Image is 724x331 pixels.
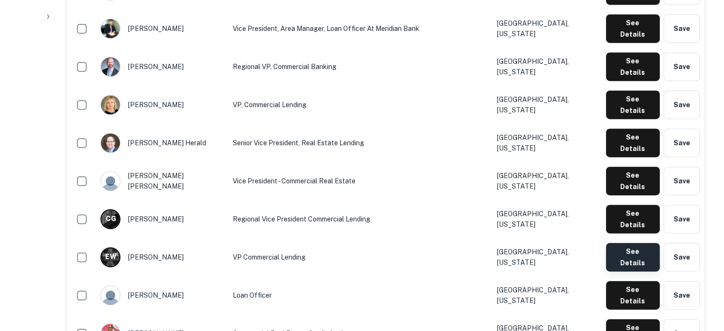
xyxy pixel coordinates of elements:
div: [PERSON_NAME] [100,209,223,229]
div: [PERSON_NAME] [100,247,223,267]
img: 1656528537918 [101,57,120,76]
img: 1524939471083 [101,19,120,38]
div: [PERSON_NAME] [PERSON_NAME] [100,171,223,191]
button: Save [664,167,700,195]
div: [PERSON_NAME] herald [100,133,223,153]
button: Save [664,205,700,233]
div: [PERSON_NAME] [100,285,223,305]
button: Save [664,14,700,43]
img: 9c8pery4andzj6ohjkjp54ma2 [101,171,120,191]
td: [GEOGRAPHIC_DATA], [US_STATE] [492,124,601,162]
img: 1553193134872 [101,95,120,114]
div: [PERSON_NAME] [100,19,223,39]
button: Save [664,281,700,310]
button: See Details [606,129,660,157]
td: [GEOGRAPHIC_DATA], [US_STATE] [492,48,601,86]
button: See Details [606,205,660,233]
button: See Details [606,52,660,81]
p: C G [106,214,116,224]
td: Regional Vice President Commercial Lending [228,200,492,238]
td: Regional VP, Commercial Banking [228,48,492,86]
button: Save [664,52,700,81]
td: Vice President, Area Manager, Loan Officer at Meridian Bank [228,10,492,48]
td: VP, Commercial Lending [228,86,492,124]
div: [PERSON_NAME] [100,57,223,77]
button: See Details [606,14,660,43]
td: [GEOGRAPHIC_DATA], [US_STATE] [492,86,601,124]
div: [PERSON_NAME] [100,95,223,115]
button: See Details [606,243,660,271]
button: Save [664,90,700,119]
button: Save [664,129,700,157]
td: [GEOGRAPHIC_DATA], [US_STATE] [492,10,601,48]
td: Vice President - Commercial Real Estate [228,162,492,200]
img: 9c8pery4andzj6ohjkjp54ma2 [101,286,120,305]
button: See Details [606,90,660,119]
button: See Details [606,167,660,195]
td: [GEOGRAPHIC_DATA], [US_STATE] [492,162,601,200]
iframe: Chat Widget [676,255,724,301]
button: Save [664,243,700,271]
td: Senior Vice President, Real Estate Lending [228,124,492,162]
td: [GEOGRAPHIC_DATA], [US_STATE] [492,200,601,238]
td: VP Commercial Lending [228,238,492,276]
td: [GEOGRAPHIC_DATA], [US_STATE] [492,276,601,314]
td: Loan Officer [228,276,492,314]
td: [GEOGRAPHIC_DATA], [US_STATE] [492,238,601,276]
p: E W [105,252,116,262]
img: 1685714012074 [101,133,120,152]
button: See Details [606,281,660,310]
